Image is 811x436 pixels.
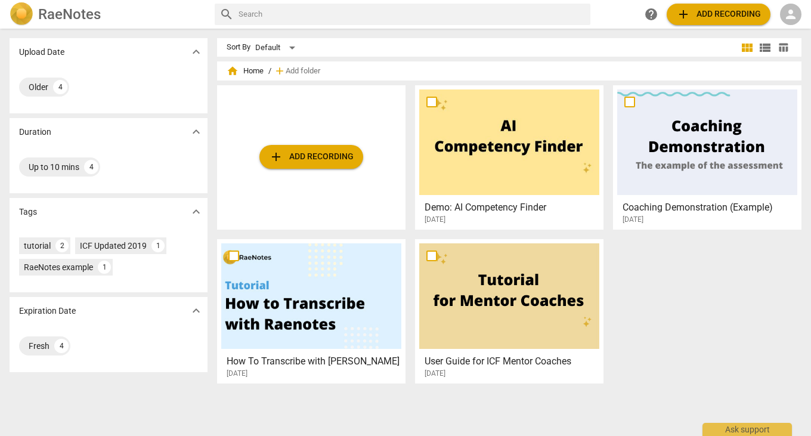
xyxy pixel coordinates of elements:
div: Fresh [29,340,49,352]
span: / [268,67,271,76]
h3: Coaching Demonstration (Example) [623,200,798,215]
span: expand_more [189,45,203,59]
span: add [274,65,286,77]
span: Add folder [286,67,320,76]
a: How To Transcribe with [PERSON_NAME][DATE] [221,243,401,378]
div: Ask support [702,423,792,436]
span: view_list [758,41,772,55]
span: view_module [740,41,754,55]
p: Expiration Date [19,305,76,317]
h3: User Guide for ICF Mentor Coaches [425,354,600,369]
div: 4 [54,339,69,353]
button: Show more [187,43,205,61]
p: Tags [19,206,37,218]
span: home [227,65,239,77]
a: Help [640,4,662,25]
div: 4 [53,80,67,94]
button: Upload [667,4,770,25]
button: Show more [187,302,205,320]
h3: How To Transcribe with RaeNotes [227,354,403,369]
span: Home [227,65,264,77]
span: [DATE] [227,369,247,379]
p: Upload Date [19,46,64,58]
div: 1 [151,239,165,252]
a: LogoRaeNotes [10,2,205,26]
h2: RaeNotes [38,6,101,23]
span: [DATE] [425,215,445,225]
span: expand_more [189,125,203,139]
button: Table view [774,39,792,57]
a: User Guide for ICF Mentor Coaches[DATE] [419,243,599,378]
span: expand_more [189,304,203,318]
div: 4 [84,160,98,174]
span: [DATE] [623,215,643,225]
div: 1 [98,261,111,274]
button: Show more [187,123,205,141]
span: help [644,7,658,21]
span: person [784,7,798,21]
span: add [269,150,283,164]
input: Search [239,5,586,24]
span: table_chart [778,42,789,53]
span: Add recording [269,150,354,164]
span: search [219,7,234,21]
button: Show more [187,203,205,221]
p: Duration [19,126,51,138]
h3: Demo: AI Competency Finder [425,200,600,215]
div: Up to 10 mins [29,161,79,173]
img: Logo [10,2,33,26]
a: Coaching Demonstration (Example)[DATE] [617,89,797,224]
span: [DATE] [425,369,445,379]
span: Add recording [676,7,761,21]
div: 2 [55,239,69,252]
span: expand_more [189,205,203,219]
div: Default [255,38,299,57]
a: Demo: AI Competency Finder[DATE] [419,89,599,224]
button: Upload [259,145,363,169]
button: List view [756,39,774,57]
div: Older [29,81,48,93]
span: add [676,7,691,21]
div: ICF Updated 2019 [80,240,147,252]
button: Tile view [738,39,756,57]
div: tutorial [24,240,51,252]
div: RaeNotes example [24,261,93,273]
div: Sort By [227,43,250,52]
